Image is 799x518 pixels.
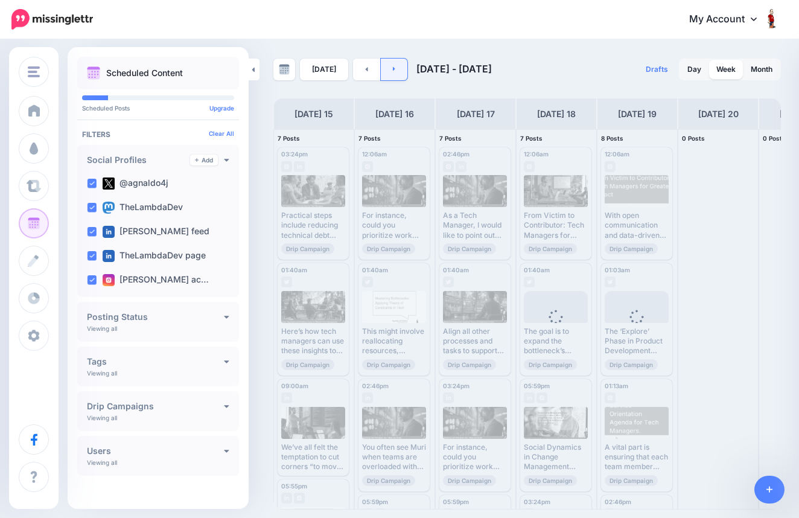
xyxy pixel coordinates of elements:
[103,274,209,286] label: [PERSON_NAME] ac…
[87,369,117,377] p: Viewing all
[281,266,307,273] span: 01:40am
[709,60,743,79] a: Week
[605,392,616,403] img: instagram-grey-square.png
[281,382,308,389] span: 09:00am
[281,359,334,370] span: Drip Campaign
[443,475,496,486] span: Drip Campaign
[605,475,658,486] span: Drip Campaign
[294,107,333,121] h4: [DATE] 15
[281,277,292,287] img: twitter-grey-square.png
[646,66,668,73] span: Drafts
[279,64,290,75] img: calendar-grey-darker.png
[87,313,224,321] h4: Posting Status
[87,325,117,332] p: Viewing all
[82,105,234,111] p: Scheduled Posts
[524,243,577,254] span: Drip Campaign
[87,402,224,411] h4: Drip Campaigns
[524,327,588,356] div: The goal is to expand the bottleneck’s capacity and improve overall system performance. Read more...
[524,392,535,403] img: linkedin-grey-square.png
[524,475,577,486] span: Drip Campaign
[605,211,669,240] div: With open communication and data-driven insights, tech leaders can empower their teams to identif...
[362,211,426,240] div: For instance, could you prioritize work that provides the highest value instead of assigning too ...
[28,66,40,77] img: menu.png
[524,359,577,370] span: Drip Campaign
[103,226,115,238] img: linkedin-square.png
[87,414,117,421] p: Viewing all
[281,211,345,240] div: Practical steps include reducing technical debt through dedicated “tech debt days” and enhancing ...
[106,69,183,77] p: Scheduled Content
[103,250,115,262] img: linkedin-square.png
[605,266,630,273] span: 01:03am
[443,327,507,356] div: Align all other processes and tasks to support the optimal functioning of the constraint. Read mo...
[362,161,373,172] img: instagram-grey-square.png
[680,60,708,79] a: Day
[457,107,495,121] h4: [DATE] 17
[281,161,292,172] img: instagram-grey-square.png
[682,135,705,142] span: 0 Posts
[362,443,426,472] div: You often see Muri when teams are overloaded with unrealistic deadlines or excessive multitasking...
[209,130,234,137] a: Clear All
[524,498,550,505] span: 03:24pm
[375,107,414,121] h4: [DATE] 16
[443,359,496,370] span: Drip Campaign
[87,459,117,466] p: Viewing all
[743,60,780,79] a: Month
[620,310,654,341] div: Loading
[524,382,550,389] span: 05:59pm
[190,155,218,165] a: Add
[362,392,373,403] img: linkedin-grey-square.png
[443,161,454,172] img: instagram-grey-square.png
[362,327,426,356] div: This might involve reallocating resources, adjusting workloads, or enhancing skills and tools. Ne...
[524,443,588,472] div: Social Dynamics in Change Management ▸ [URL] #LargerOrganizationalVision #AlignTeamMembers #Socia...
[524,150,549,158] span: 12:06am
[362,382,389,389] span: 02:46pm
[443,211,507,240] div: As a Tech Manager, I would like to point out that your role is crucial in identifying and mitigat...
[87,66,100,80] img: calendar.png
[103,177,168,190] label: @agnaldo4j
[439,135,462,142] span: 7 Posts
[443,243,496,254] span: Drip Campaign
[103,226,209,238] label: [PERSON_NAME] feed
[87,447,224,455] h4: Users
[524,211,588,240] div: From Victim to Contributor: Tech Managers for Greater Impact ▸ [URL] #BlamingExternalFactors #Sus...
[540,310,573,341] div: Loading
[524,277,535,287] img: twitter-grey-square.png
[103,274,115,286] img: instagram-square.png
[362,359,415,370] span: Drip Campaign
[281,493,292,504] img: linkedin-grey-square.png
[103,250,206,262] label: TheLambdaDev page
[605,382,628,389] span: 01:13am
[11,9,93,30] img: Missinglettr
[362,498,388,505] span: 05:59pm
[677,5,781,34] a: My Account
[87,156,190,164] h4: Social Profiles
[87,357,224,366] h4: Tags
[103,202,115,214] img: mastodon-square.png
[443,382,470,389] span: 03:24pm
[209,104,234,112] a: Upgrade
[524,161,535,172] img: instagram-grey-square.png
[281,392,292,403] img: linkedin-grey-square.png
[443,277,454,287] img: twitter-grey-square.png
[300,59,348,80] a: [DATE]
[443,150,470,158] span: 02:46pm
[605,443,669,472] div: A vital part is ensuring that each team member understands how their work impacts the customer, r...
[618,107,657,121] h4: [DATE] 19
[443,443,507,472] div: For instance, could you prioritize work that provides the highest value instead of assigning too ...
[294,493,305,504] img: instagram-grey-square.png
[362,150,387,158] span: 12:06am
[605,498,631,505] span: 02:46pm
[698,107,739,121] h4: [DATE] 20
[605,277,616,287] img: twitter-grey-square.png
[82,130,234,139] h4: Filters
[443,392,454,403] img: linkedin-grey-square.png
[362,243,415,254] span: Drip Campaign
[605,161,616,172] img: instagram-grey-square.png
[362,266,388,273] span: 01:40am
[281,150,308,158] span: 03:24pm
[456,161,466,172] img: linkedin-grey-square.png
[605,359,658,370] span: Drip Campaign
[358,135,381,142] span: 7 Posts
[294,161,305,172] img: linkedin-grey-square.png
[536,392,547,403] img: instagram-grey-square.png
